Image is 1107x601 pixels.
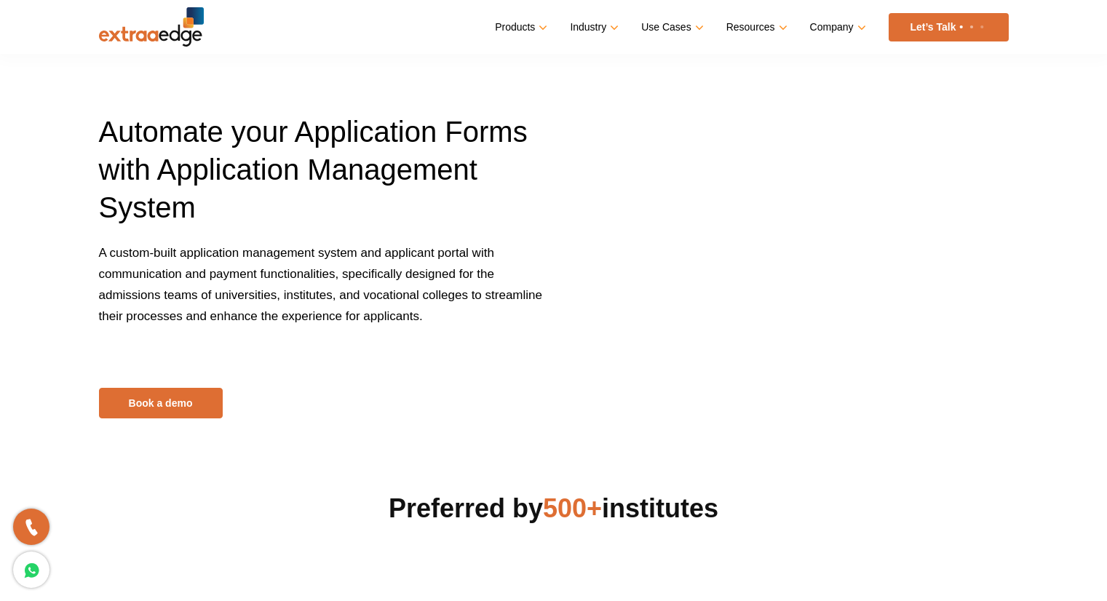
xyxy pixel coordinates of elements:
[641,17,700,38] a: Use Cases
[99,116,528,223] span: Automate your Application Forms with Application Management System
[99,242,543,347] p: A custom-built application management system and applicant portal with communication and payment ...
[99,491,1009,526] h2: Preferred by institutes
[495,17,544,38] a: Products
[570,17,616,38] a: Industry
[543,493,602,523] span: 500+
[889,13,1009,41] a: Let’s Talk
[810,17,863,38] a: Company
[726,17,785,38] a: Resources
[99,388,223,418] a: Book a demo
